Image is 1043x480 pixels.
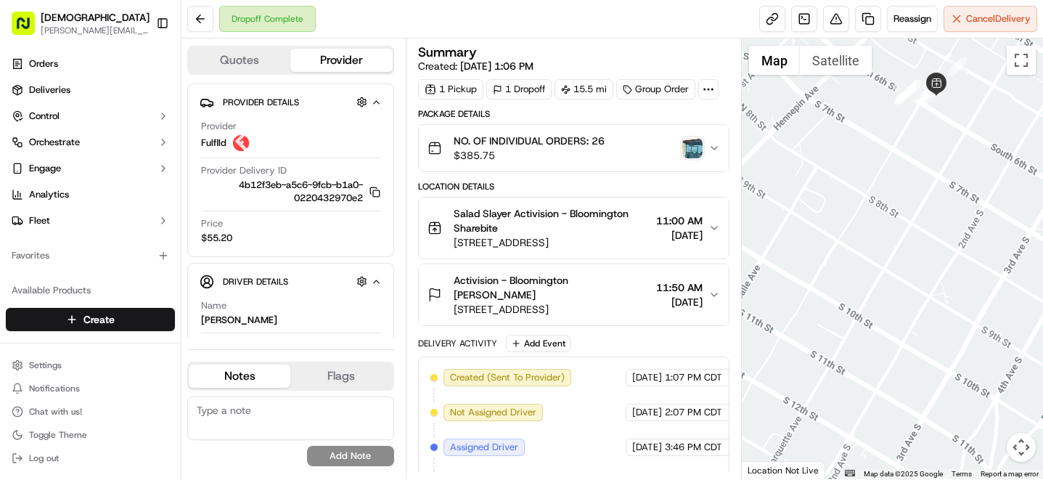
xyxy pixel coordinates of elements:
button: Settings [6,355,175,375]
div: 1 Pickup [418,79,483,99]
button: Chat with us! [6,402,175,422]
img: profile_Fulflld_OnFleet_Thistle_SF.png [232,134,250,152]
h3: Summary [418,46,477,59]
span: Cancel Delivery [966,12,1031,25]
a: Orders [6,52,175,76]
span: Fulflld [201,137,226,150]
button: Activision - Bloomington [PERSON_NAME][STREET_ADDRESS]11:50 AM[DATE] [419,264,729,325]
span: Toggle Theme [29,429,87,441]
span: [DATE] [656,228,703,243]
span: 11:50 AM [656,280,703,295]
span: Control [29,110,60,123]
span: Provider Details [223,97,299,108]
span: Driver Details [223,276,288,288]
button: Reassign [887,6,938,32]
button: Keyboard shortcuts [845,470,855,476]
span: Price [201,217,223,230]
button: Provider Details [200,90,382,114]
span: [DATE] [632,441,662,454]
span: [DEMOGRAPHIC_DATA] [41,10,150,25]
button: Toggle fullscreen view [1007,46,1036,75]
button: [PERSON_NAME][EMAIL_ADDRESS][DOMAIN_NAME] [41,25,150,36]
button: Driver Details [200,269,382,293]
button: Salad Slayer Activision - Bloomington Sharebite[STREET_ADDRESS]11:00 AM[DATE] [419,198,729,259]
span: Created (Sent To Provider) [450,371,565,384]
div: 2 [896,85,915,104]
span: Assigned Driver [450,441,518,454]
button: Toggle Theme [6,425,175,445]
span: Not Assigned Driver [450,406,536,419]
button: Show street map [749,46,800,75]
span: Log out [29,452,59,464]
div: 8 [916,76,935,95]
div: Location Details [418,181,729,192]
span: Create [83,312,115,327]
button: Log out [6,448,175,468]
a: Terms (opens in new tab) [952,470,972,478]
span: [DATE] 1:06 PM [460,60,533,73]
span: [DATE] [656,295,703,309]
span: Salad Slayer Activision - Bloomington Sharebite [454,206,650,235]
span: Reassign [893,12,931,25]
img: photo_proof_of_delivery image [682,138,703,158]
span: Analytics [29,188,69,201]
div: Delivery Activity [418,338,497,349]
span: [STREET_ADDRESS] [454,235,650,250]
div: 11 [917,84,936,103]
span: Map data ©2025 Google [864,470,943,478]
div: 4 [901,80,920,99]
a: Deliveries [6,78,175,102]
span: Settings [29,359,62,371]
button: 4b12f3eb-a5c6-9fcb-b1a0-0220432970e2 [201,179,380,205]
button: NO. OF INDIVIDUAL ORDERS: 26$385.75photo_proof_of_delivery image [419,125,729,171]
span: Provider Delivery ID [201,164,287,177]
button: [DEMOGRAPHIC_DATA][PERSON_NAME][EMAIL_ADDRESS][DOMAIN_NAME] [6,6,150,41]
div: Location Not Live [742,461,825,479]
button: Orchestrate [6,131,175,154]
span: $385.75 [454,148,605,163]
span: [DATE] [632,406,662,419]
div: Available Products [6,279,175,302]
div: [PERSON_NAME] [201,314,277,327]
span: Chat with us! [29,406,82,418]
button: Notifications [6,378,175,399]
div: Favorites [6,244,175,267]
span: Deliveries [29,84,70,97]
span: [STREET_ADDRESS] [454,302,650,317]
span: 11:00 AM [656,213,703,228]
button: CancelDelivery [944,6,1037,32]
button: Show satellite imagery [800,46,872,75]
span: Created: [418,59,533,73]
img: Google [745,460,793,479]
button: Create [6,308,175,331]
span: Engage [29,162,61,175]
button: Provider [290,49,392,72]
div: 10 [921,86,940,105]
div: Package Details [418,108,729,120]
button: Control [6,105,175,128]
a: Report a map error [981,470,1039,478]
button: Quotes [189,49,290,72]
div: 1 [948,57,967,76]
span: Orders [29,57,58,70]
div: 1 Dropoff [486,79,552,99]
a: Analytics [6,183,175,206]
span: 2:07 PM CDT [665,406,722,419]
span: 1:07 PM CDT [665,371,722,384]
span: Activision - Bloomington [PERSON_NAME] [454,273,650,302]
span: 3:46 PM CDT [665,441,722,454]
div: 15.5 mi [555,79,613,99]
div: 12 [902,80,921,99]
button: Notes [189,365,290,388]
div: 5 [894,86,913,105]
span: [DATE] [632,371,662,384]
span: Notifications [29,383,80,394]
span: $55.20 [201,232,232,245]
a: Open this area in Google Maps (opens a new window) [745,460,793,479]
div: Group Order [616,79,695,99]
span: Name [201,299,226,312]
span: Provider [201,120,237,133]
span: Orchestrate [29,136,80,149]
